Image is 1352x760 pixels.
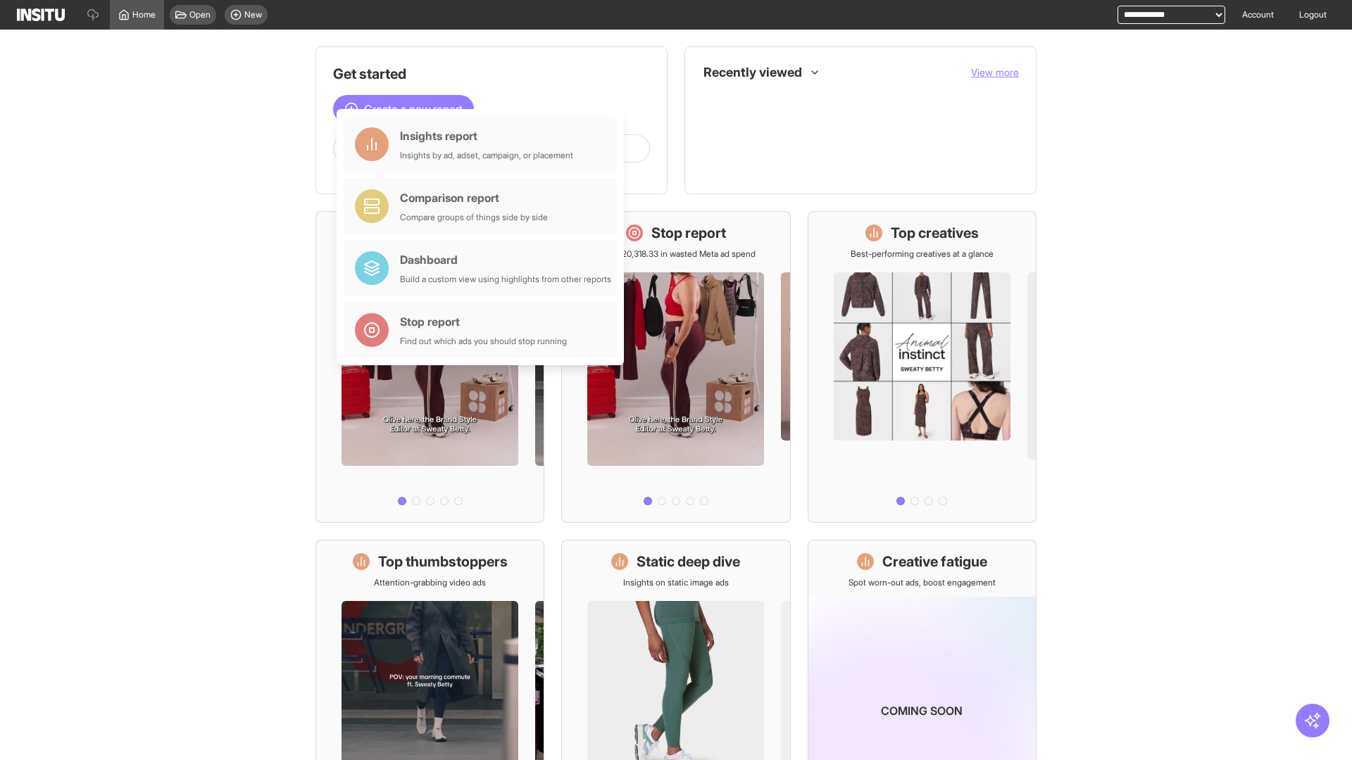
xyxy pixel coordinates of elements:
h1: Stop report [651,223,726,243]
div: Stop report [400,313,567,330]
div: Insights report [400,127,573,144]
h1: Top thumbstoppers [378,552,508,571]
div: Find out which ads you should stop running [400,336,567,347]
p: Best-performing creatives at a glance [851,248,994,260]
a: Top creativesBest-performing creatives at a glance [808,211,1037,523]
div: Insights by ad, adset, campaign, or placement [400,150,573,161]
p: Insights on static image ads [623,577,729,588]
p: Save £20,318.33 in wasted Meta ad spend [596,248,756,260]
button: View more [971,65,1019,80]
div: Dashboard [400,251,611,268]
span: View more [971,66,1019,78]
span: New [244,9,262,20]
h1: Top creatives [891,223,979,243]
h1: Get started [333,64,650,84]
div: Build a custom view using highlights from other reports [400,274,611,285]
h1: Static deep dive [637,552,740,571]
span: Home [132,9,156,20]
p: Attention-grabbing video ads [374,577,486,588]
span: Open [189,9,211,20]
button: Create a new report [333,95,474,123]
div: Compare groups of things side by side [400,212,548,223]
a: Stop reportSave £20,318.33 in wasted Meta ad spend [561,211,790,523]
span: Create a new report [364,101,463,118]
div: Comparison report [400,189,548,206]
a: What's live nowSee all active ads instantly [315,211,544,523]
img: Logo [17,8,65,21]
